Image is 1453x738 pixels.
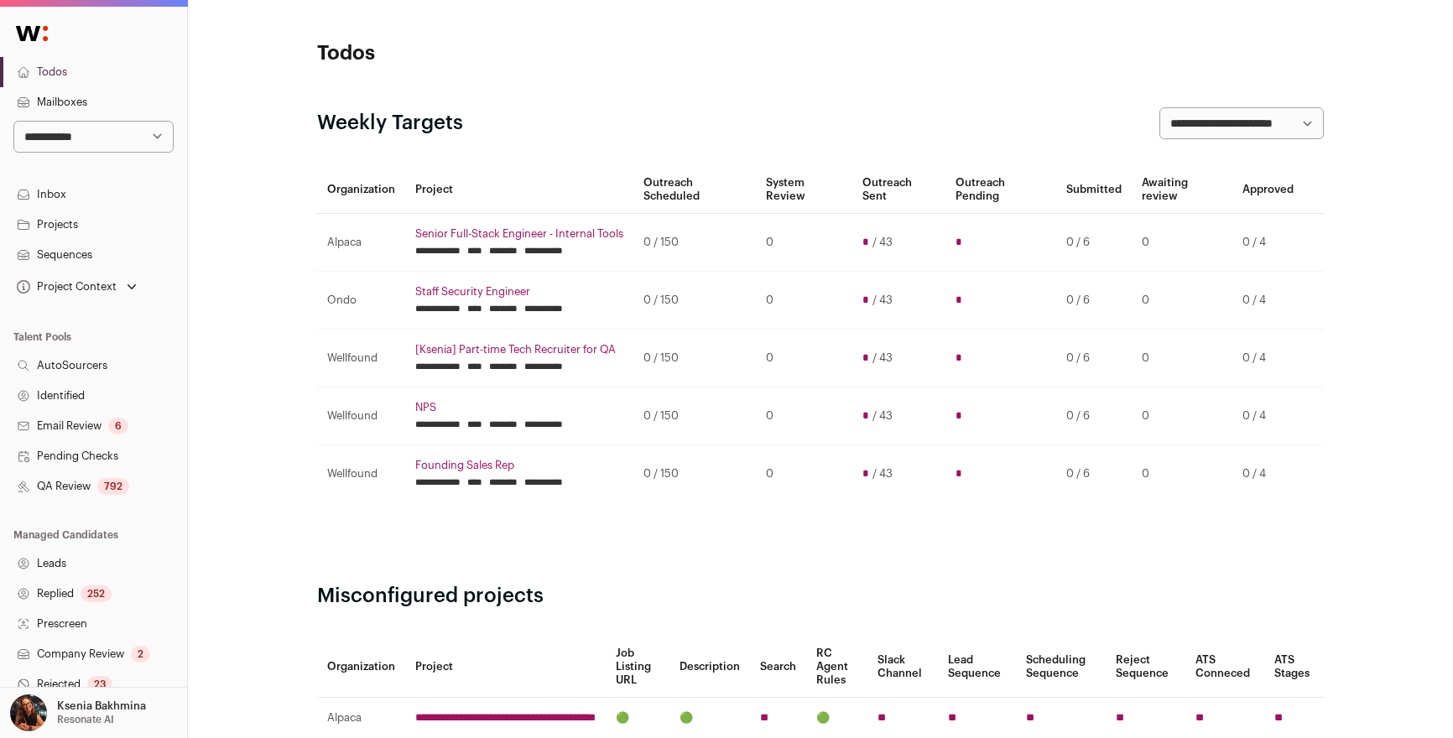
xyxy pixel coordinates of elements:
[1056,445,1132,503] td: 0 / 6
[938,637,1016,698] th: Lead Sequence
[317,387,405,445] td: Wellfound
[317,272,405,330] td: Ondo
[1132,387,1232,445] td: 0
[806,637,867,698] th: RC Agent Rules
[1056,166,1132,214] th: Submitted
[1232,330,1304,387] td: 0 / 4
[317,637,405,698] th: Organization
[7,17,57,50] img: Wellfound
[87,676,112,693] div: 23
[317,583,1324,610] h2: Misconfigured projects
[633,387,756,445] td: 0 / 150
[405,637,606,698] th: Project
[756,330,852,387] td: 0
[1106,637,1185,698] th: Reject Sequence
[867,637,938,698] th: Slack Channel
[415,343,623,356] a: [Ksenia] Part-time Tech Recruiter for QA
[852,166,945,214] th: Outreach Sent
[317,40,653,67] h1: Todos
[1132,445,1232,503] td: 0
[633,445,756,503] td: 0 / 150
[97,478,129,495] div: 792
[750,637,806,698] th: Search
[1016,637,1106,698] th: Scheduling Sequence
[872,351,893,365] span: / 43
[1264,637,1324,698] th: ATS Stages
[131,646,150,663] div: 2
[317,214,405,272] td: Alpaca
[633,330,756,387] td: 0 / 150
[1232,272,1304,330] td: 0 / 4
[317,166,405,214] th: Organization
[415,285,623,299] a: Staff Security Engineer
[872,294,893,307] span: / 43
[669,637,750,698] th: Description
[756,272,852,330] td: 0
[1132,214,1232,272] td: 0
[756,166,852,214] th: System Review
[57,713,114,726] p: Resonate AI
[415,459,623,472] a: Founding Sales Rep
[7,694,149,731] button: Open dropdown
[606,637,669,698] th: Job Listing URL
[405,166,633,214] th: Project
[108,418,128,434] div: 6
[1056,387,1132,445] td: 0 / 6
[1132,166,1232,214] th: Awaiting review
[1232,166,1304,214] th: Approved
[872,467,893,481] span: / 43
[1232,445,1304,503] td: 0 / 4
[317,330,405,387] td: Wellfound
[1056,330,1132,387] td: 0 / 6
[756,214,852,272] td: 0
[13,275,140,299] button: Open dropdown
[317,110,463,137] h2: Weekly Targets
[633,166,756,214] th: Outreach Scheduled
[945,166,1056,214] th: Outreach Pending
[1185,637,1264,698] th: ATS Conneced
[633,214,756,272] td: 0 / 150
[1056,214,1132,272] td: 0 / 6
[415,227,623,241] a: Senior Full-Stack Engineer - Internal Tools
[756,387,852,445] td: 0
[81,585,112,602] div: 252
[1056,272,1132,330] td: 0 / 6
[57,699,146,713] p: Ksenia Bakhmina
[756,445,852,503] td: 0
[872,409,893,423] span: / 43
[1132,330,1232,387] td: 0
[13,280,117,294] div: Project Context
[1132,272,1232,330] td: 0
[872,236,893,249] span: / 43
[10,694,47,731] img: 13968079-medium_jpg
[633,272,756,330] td: 0 / 150
[1232,214,1304,272] td: 0 / 4
[1232,387,1304,445] td: 0 / 4
[415,401,623,414] a: NPS
[317,445,405,503] td: Wellfound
